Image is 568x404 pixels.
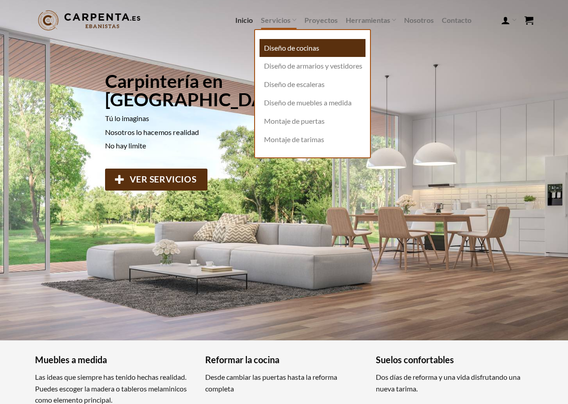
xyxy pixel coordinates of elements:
[105,114,149,122] span: Tú lo imaginas
[235,12,253,28] a: Inicio
[35,352,192,367] h3: Muebles a medida
[376,352,533,367] h3: Suelos confortables
[376,371,533,394] p: Dos días de reforma y una vida disfrutando una nueva tarima.
[260,94,365,112] a: Diseño de muebles a medida
[105,128,199,136] span: Nosotros lo hacemos realidad
[260,39,365,57] a: Diseño de cocinas
[261,11,296,29] a: Servicios
[260,130,365,149] a: Montaje de tarimas
[260,75,365,94] a: Diseño de escaleras
[260,57,365,75] a: Diseño de armarios y vestidores
[205,371,362,394] p: Desde cambiar las puertas hasta la reforma completa
[105,169,207,191] a: VER SERVICIOS
[129,172,196,186] span: VER SERVICIOS
[105,141,146,150] span: No hay limite
[205,352,362,367] h3: Reformar la cocina
[105,72,351,109] h2: Carpintería en [GEOGRAPHIC_DATA]
[260,112,365,130] a: Montaje de puertas
[35,8,144,33] img: Carpenta.es
[346,11,396,29] a: Herramientas
[304,12,338,28] a: Proyectos
[404,12,434,28] a: Nosotros
[442,12,471,28] a: Contacto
